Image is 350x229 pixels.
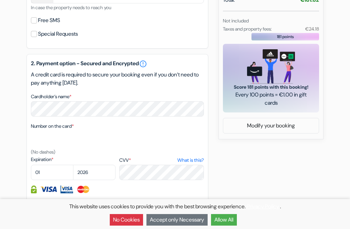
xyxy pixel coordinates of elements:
[231,91,311,107] span: Every 100 points = €1.00 in gift cards
[247,49,295,84] img: gift_card_hero_new.png
[110,214,143,226] button: No Cookies
[211,214,237,226] button: Allow All
[247,203,280,210] a: Privacy Policy.
[76,186,90,193] img: Master Card
[31,60,204,68] h5: 2. Payment option - Secured and Encrypted
[177,157,204,164] a: What is this?
[31,71,204,87] p: A credit card is required to secure your booking even if you don’t need to pay anything [DATE].
[223,119,319,132] a: Modify your booking
[38,29,78,39] label: Special Requests
[305,26,319,32] small: €24.18
[60,186,73,193] img: Visa Electron
[31,186,37,193] img: Credit card information fully secured and encrypted
[139,60,147,68] a: error_outline
[40,186,57,193] img: Visa
[31,123,74,130] label: Number on the card
[223,26,272,32] small: Taxes and property fees:
[277,34,294,40] span: 181 points
[38,16,60,25] label: Free SMS
[31,93,71,100] label: Cardholder’s name
[31,156,116,163] label: Expiration
[31,4,111,11] small: In case the property needs to reach you
[31,149,55,155] small: (No dashes)
[223,18,249,24] small: Not included
[146,214,208,226] button: Accept only Necessary
[3,202,347,211] p: This website uses cookies to provide you with the best browsing experience. .
[231,84,311,91] span: Score 181 points with this booking!
[119,157,204,164] label: CVV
